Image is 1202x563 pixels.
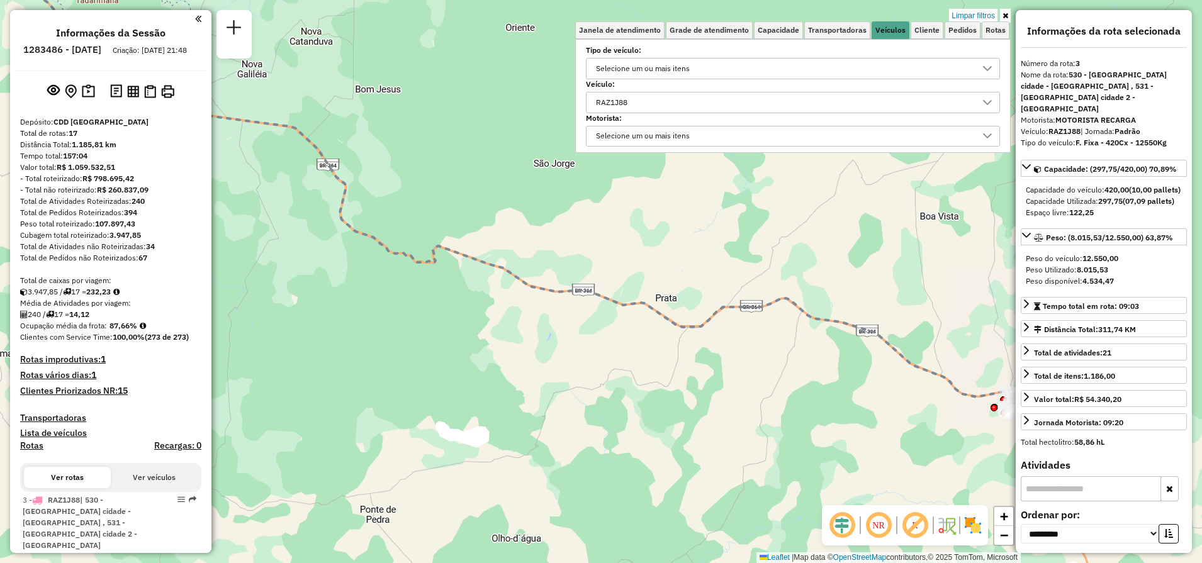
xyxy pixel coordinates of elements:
strong: 1.186,00 [1084,371,1115,381]
strong: 1 [91,369,96,381]
strong: RAZ1J88 [1048,126,1081,136]
strong: 14,12 [69,309,89,319]
strong: MOTORISTA RECARGA [1055,115,1136,125]
div: Capacidade: (297,75/420,00) 70,89% [1021,179,1187,223]
h4: Informações da Sessão [56,27,166,39]
div: Espaço livre: [1026,207,1182,218]
span: Peso: (8.015,53/12.550,00) 63,87% [1046,233,1173,242]
strong: 15 [118,385,128,396]
a: Nova sessão e pesquisa [222,15,247,43]
div: 3.947,85 / 17 = [20,286,201,298]
span: | Jornada: [1081,126,1140,136]
div: Nome da rota: [1021,69,1187,114]
i: Total de Atividades [20,311,28,318]
a: Jornada Motorista: 09:20 [1021,413,1187,430]
img: Exibir/Ocultar setores [963,515,983,535]
strong: 232,23 [86,287,111,296]
a: Leaflet [760,553,790,562]
span: Pedidos [948,26,977,34]
a: Zoom in [994,507,1013,526]
div: Valor total: [1034,394,1121,405]
a: Ocultar filtros [1000,9,1011,23]
div: Total de Atividades Roteirizadas: [20,196,201,207]
div: Total de caixas por viagem: [20,275,201,286]
h4: Clientes Priorizados NR: [20,386,201,396]
a: Total de itens:1.186,00 [1021,367,1187,384]
button: Ver rotas [24,467,111,488]
div: Selecione um ou mais itens [592,59,694,79]
span: Rotas [986,26,1006,34]
label: Ordenar por: [1021,507,1187,522]
span: Exibir rótulo [900,510,930,540]
div: Tempo total: [20,150,201,162]
strong: Padrão [1115,126,1140,136]
div: Total hectolitro: [1021,437,1187,448]
button: Visualizar relatório de Roteirização [125,82,142,99]
strong: 3 [1076,59,1080,68]
i: Cubagem total roteirizado [20,288,28,296]
div: RAZ1J88 [592,92,632,113]
a: Clique aqui para minimizar o painel [195,11,201,26]
strong: 157:04 [63,151,87,160]
em: Opções [177,496,185,503]
div: Tipo do veículo: [1021,137,1187,148]
div: Criação: [DATE] 21:48 [108,45,192,56]
button: Visualizar Romaneio [142,82,159,101]
img: Fluxo de ruas [936,515,957,535]
span: Tempo total em rota: 09:03 [1043,301,1139,311]
span: Clientes com Service Time: [20,332,113,342]
h4: Rotas improdutivas: [20,354,201,365]
div: Capacidade do veículo: [1026,184,1182,196]
a: Limpar filtros [949,9,997,23]
strong: 17 [69,128,77,138]
strong: 530 - [GEOGRAPHIC_DATA] cidade - [GEOGRAPHIC_DATA] , 531 - [GEOGRAPHIC_DATA] cidade 2 - [GEOGRAPH... [1021,70,1167,113]
i: Total de rotas [46,311,54,318]
strong: 297,75 [1098,196,1123,206]
strong: 8.015,53 [1077,265,1108,274]
div: - Total não roteirizado: [20,184,201,196]
div: Número da rota: [1021,58,1187,69]
h4: Transportadoras [20,413,201,423]
strong: 67 [138,253,147,262]
div: Total de Pedidos não Roteirizados: [20,252,201,264]
em: Rota exportada [189,496,196,503]
h4: Recargas: 0 [154,440,201,451]
a: OpenStreetMap [833,553,887,562]
strong: 240 [132,196,145,206]
span: RAZ1J88 [48,495,80,504]
h4: Atividades [1021,459,1187,471]
div: Cubagem total roteirizado: [20,230,201,241]
strong: R$ 54.340,20 [1074,394,1121,404]
strong: R$ 798.695,42 [82,174,134,183]
strong: F. Fixa - 420Cx - 12550Kg [1076,138,1167,147]
a: Rotas [20,440,43,451]
strong: 87,66% [110,321,137,330]
i: Total de rotas [63,288,71,296]
button: Painel de Sugestão [79,82,98,101]
span: Ocultar deslocamento [827,510,857,540]
div: Total de Atividades não Roteirizadas: [20,241,201,252]
span: Capacidade: (297,75/420,00) 70,89% [1044,164,1177,174]
a: Peso: (8.015,53/12.550,00) 63,87% [1021,228,1187,245]
div: Distância Total: [20,139,201,150]
div: Selecione um ou mais itens [592,126,694,147]
div: Valor total: [20,162,201,173]
span: Janela de atendimento [579,26,661,34]
span: + [1000,508,1008,524]
span: Capacidade [758,26,799,34]
button: Ver veículos [111,467,198,488]
span: 3 - [23,495,137,550]
div: 240 / 17 = [20,309,201,320]
span: Ocultar NR [863,510,894,540]
button: Exibir sessão original [45,81,62,101]
div: Média de Atividades por viagem: [20,298,201,309]
div: Total de rotas: [20,128,201,139]
em: Média calculada utilizando a maior ocupação (%Peso ou %Cubagem) de cada rota da sessão. Rotas cro... [140,322,146,330]
label: Tipo de veículo: [586,45,1000,56]
span: | 530 - [GEOGRAPHIC_DATA] cidade - [GEOGRAPHIC_DATA] , 531 - [GEOGRAPHIC_DATA] cidade 2 - [GEOGRA... [23,495,137,550]
div: Motorista: [1021,114,1187,126]
div: Veículo: [1021,126,1187,137]
strong: 107.897,43 [95,219,135,228]
strong: 21 [1103,348,1111,357]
